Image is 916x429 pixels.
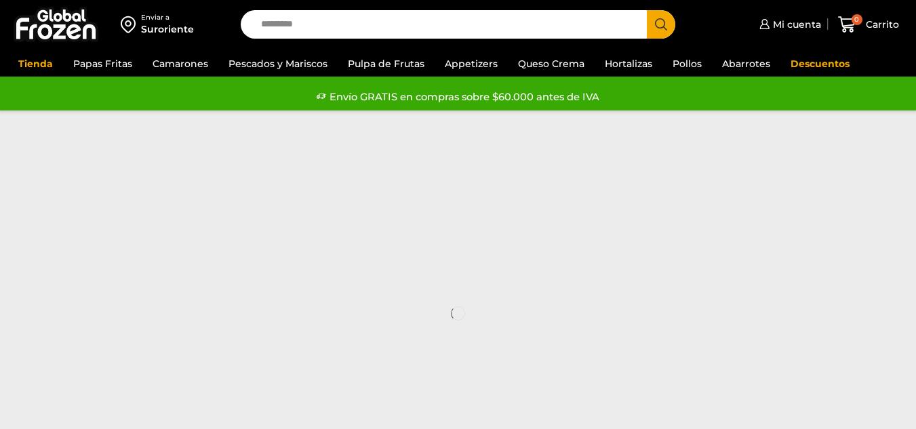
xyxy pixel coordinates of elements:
[852,14,862,25] span: 0
[647,10,675,39] button: Search button
[222,51,334,77] a: Pescados y Mariscos
[715,51,777,77] a: Abarrotes
[141,13,194,22] div: Enviar a
[66,51,139,77] a: Papas Fritas
[438,51,504,77] a: Appetizers
[141,22,194,36] div: Suroriente
[511,51,591,77] a: Queso Crema
[666,51,709,77] a: Pollos
[121,13,141,36] img: address-field-icon.svg
[341,51,431,77] a: Pulpa de Frutas
[598,51,659,77] a: Hortalizas
[12,51,60,77] a: Tienda
[146,51,215,77] a: Camarones
[835,9,902,41] a: 0 Carrito
[756,11,821,38] a: Mi cuenta
[770,18,821,31] span: Mi cuenta
[862,18,899,31] span: Carrito
[784,51,856,77] a: Descuentos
